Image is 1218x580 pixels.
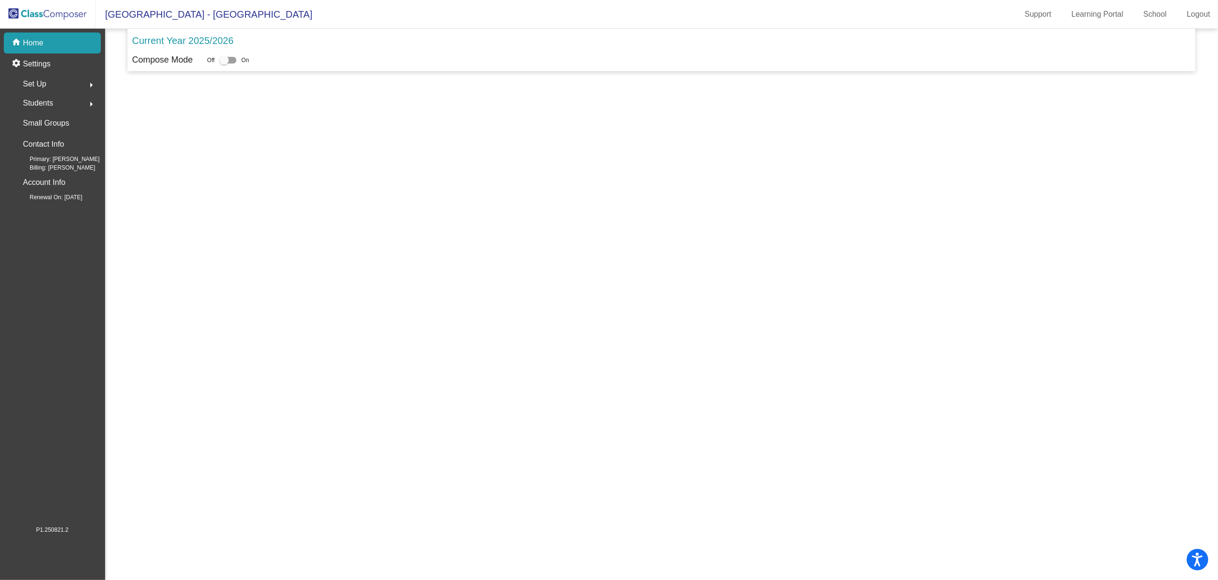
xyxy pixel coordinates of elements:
[207,56,215,64] span: Off
[1017,7,1059,22] a: Support
[23,176,65,189] p: Account Info
[1136,7,1175,22] a: School
[23,37,43,49] p: Home
[11,58,23,70] mat-icon: settings
[14,193,82,202] span: Renewal On: [DATE]
[23,58,51,70] p: Settings
[1064,7,1132,22] a: Learning Portal
[23,117,69,130] p: Small Groups
[132,54,193,66] p: Compose Mode
[14,155,100,163] span: Primary: [PERSON_NAME]
[23,97,53,110] span: Students
[241,56,249,64] span: On
[85,98,97,110] mat-icon: arrow_right
[132,33,234,48] p: Current Year 2025/2026
[14,163,95,172] span: Billing: [PERSON_NAME]
[96,7,312,22] span: [GEOGRAPHIC_DATA] - [GEOGRAPHIC_DATA]
[85,79,97,91] mat-icon: arrow_right
[1179,7,1218,22] a: Logout
[11,37,23,49] mat-icon: home
[23,138,64,151] p: Contact Info
[23,77,46,91] span: Set Up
